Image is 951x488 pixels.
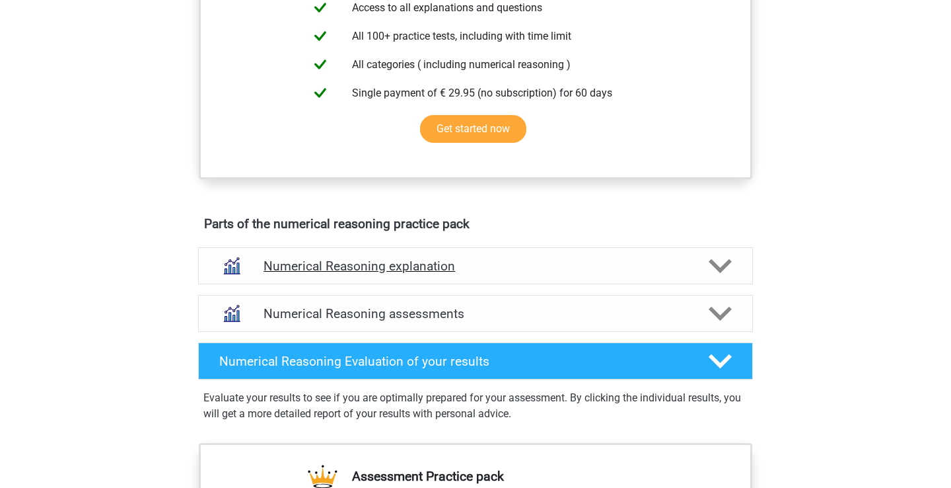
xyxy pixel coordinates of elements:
a: assessments Numerical Reasoning assessments [193,295,758,332]
h4: Numerical Reasoning Evaluation of your results [219,354,687,369]
h4: Numerical Reasoning assessments [264,306,687,321]
a: Numerical Reasoning Evaluation of your results [193,343,758,380]
h4: Parts of the numerical reasoning practice pack [204,216,747,231]
a: explanations Numerical Reasoning explanation [193,247,758,284]
img: numerical reasoning explanations [215,249,248,282]
p: Evaluate your results to see if you are optimally prepared for your assessment. By clicking the i... [203,390,748,422]
a: Get started now [420,115,526,143]
h4: Numerical Reasoning explanation [264,259,687,274]
img: numerical reasoning assessments [215,296,248,330]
